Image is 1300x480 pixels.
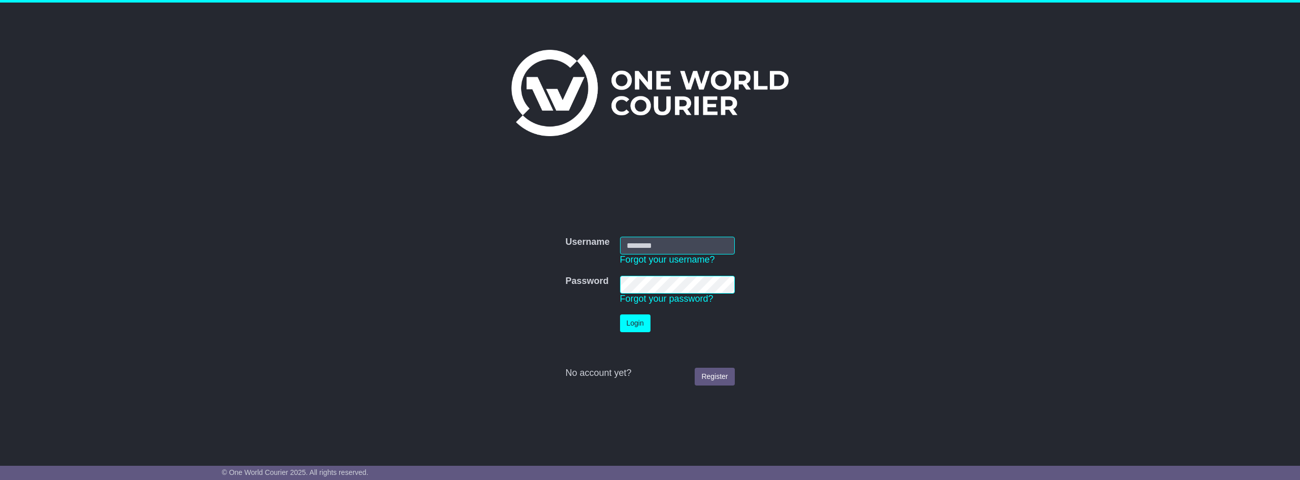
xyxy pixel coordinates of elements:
[620,294,713,304] a: Forgot your password?
[695,368,734,386] a: Register
[565,237,609,248] label: Username
[222,468,369,476] span: © One World Courier 2025. All rights reserved.
[565,368,734,379] div: No account yet?
[565,276,608,287] label: Password
[511,50,789,136] img: One World
[620,314,651,332] button: Login
[620,254,715,265] a: Forgot your username?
